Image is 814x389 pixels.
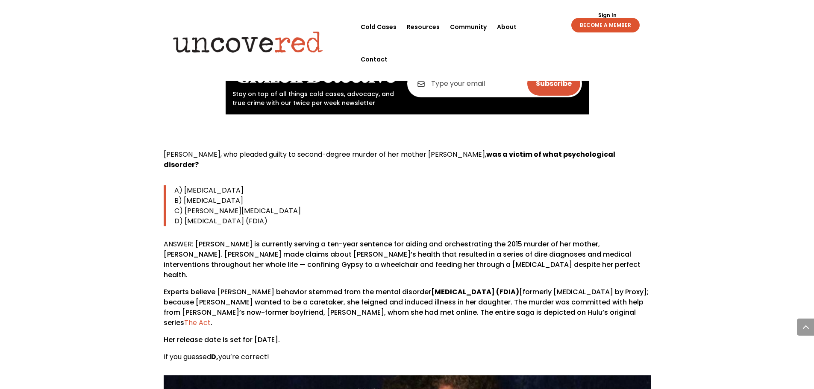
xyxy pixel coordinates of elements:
[527,72,580,96] input: Subscribe
[164,287,651,335] p: Experts believe [PERSON_NAME] behavior stemmed from the mental disorder [formerly [MEDICAL_DATA] ...
[174,206,301,216] span: C) [PERSON_NAME][MEDICAL_DATA]
[174,216,267,226] span: D) [MEDICAL_DATA] (FDIA)
[164,335,651,352] p: Her release date is set for [DATE].
[232,90,399,108] p: Stay on top of all things cold cases, advocacy, and true crime with our twice per week newsletter
[571,18,640,32] a: BECOME A MEMBER
[361,43,388,76] a: Contact
[594,13,621,18] a: Sign In
[450,11,487,43] a: Community
[174,185,244,195] span: A) [MEDICAL_DATA]
[407,70,582,97] input: Type your email
[166,25,330,58] img: Uncovered logo
[164,149,486,159] span: [PERSON_NAME], who pleaded guilty to second-degree murder of her mother [PERSON_NAME],
[361,11,397,43] a: Cold Cases
[164,239,651,287] p: : [PERSON_NAME] is currently serving a ten-year sentence for aiding and orchestrating the 2015 mu...
[497,11,517,43] a: About
[164,352,269,362] span: If you guessed you’re correct!
[174,196,243,205] span: B) [MEDICAL_DATA]
[164,149,615,170] b: was a victim of what psychological disorder?
[431,287,519,297] strong: [MEDICAL_DATA] (FDIA)
[211,352,218,362] strong: D,
[164,239,192,249] strong: ANSWER
[184,318,211,328] a: The Act
[407,11,440,43] a: Resources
